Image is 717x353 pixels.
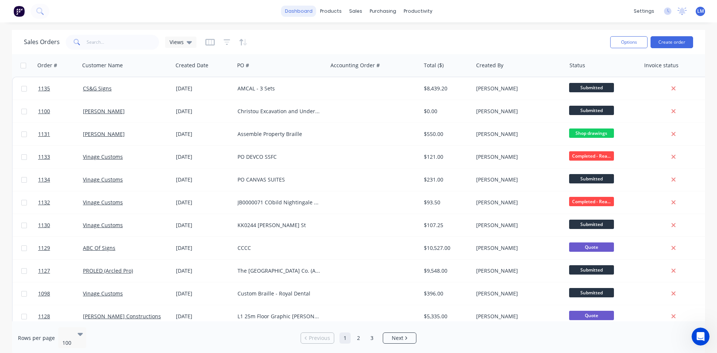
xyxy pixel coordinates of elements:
a: Vinage Customs [83,176,123,183]
div: $0.00 [424,108,468,115]
a: Vinage Customs [83,222,123,229]
div: [PERSON_NAME] [476,199,559,206]
span: LM [697,8,704,15]
div: Order # [37,62,57,69]
a: Next page [383,334,416,342]
span: 1100 [38,108,50,115]
img: Factory [13,6,25,17]
div: Custom Braille - Royal Dental [238,290,320,297]
span: 1135 [38,85,50,92]
span: Submitted [569,174,614,183]
div: [PERSON_NAME] [476,153,559,161]
span: 1133 [38,153,50,161]
div: Christou Excavation and Underground Power STICKERS [238,108,320,115]
a: [PERSON_NAME] [83,130,125,137]
div: Created By [476,62,503,69]
div: [PERSON_NAME] [476,222,559,229]
div: AMCAL - 3 Sets [238,85,320,92]
div: [DATE] [176,108,232,115]
div: [PERSON_NAME] [476,85,559,92]
a: CS&G Signs [83,85,112,92]
div: $396.00 [424,290,468,297]
div: Total ($) [424,62,444,69]
div: [DATE] [176,176,232,183]
span: Submitted [569,265,614,275]
div: [DATE] [176,199,232,206]
span: Quote [569,242,614,252]
span: 1128 [38,313,50,320]
div: PO # [237,62,249,69]
div: PO CANVAS SUITES [238,176,320,183]
span: Rows per page [18,334,55,342]
a: Vinage Customs [83,290,123,297]
span: Quote [569,311,614,320]
a: Vinage Customs [83,199,123,206]
div: productivity [400,6,436,17]
a: 1132 [38,191,83,214]
div: [PERSON_NAME] [476,244,559,252]
a: 1129 [38,237,83,259]
span: Views [170,38,184,46]
div: purchasing [366,6,400,17]
div: Customer Name [82,62,123,69]
div: The [GEOGRAPHIC_DATA] Co. (ACT) REVISED [238,267,320,275]
a: [PERSON_NAME] [83,108,125,115]
div: KK0244 [PERSON_NAME] St [238,222,320,229]
div: PO DEVCO SSFC [238,153,320,161]
div: Invoice status [644,62,679,69]
a: 1131 [38,123,83,145]
div: [PERSON_NAME] [476,267,559,275]
div: products [316,6,345,17]
a: 1135 [38,77,83,100]
div: $5,335.00 [424,313,468,320]
a: ABC Of Signs [83,244,115,251]
a: Page 2 [353,332,364,344]
a: Page 3 [366,332,378,344]
a: dashboard [281,6,316,17]
span: 1130 [38,222,50,229]
div: $231.00 [424,176,468,183]
button: Create order [651,36,693,48]
a: 1130 [38,214,83,236]
input: Search... [87,35,159,50]
div: L1 25m Floor Graphic [PERSON_NAME] C-RFI-000633 [238,313,320,320]
div: $550.00 [424,130,468,138]
div: [DATE] [176,153,232,161]
span: Completed - Rea... [569,151,614,161]
div: [DATE] [176,244,232,252]
a: PROLED (Arcled Pro) [83,267,133,274]
span: 1132 [38,199,50,206]
div: Status [569,62,585,69]
span: 1098 [38,290,50,297]
div: [DATE] [176,222,232,229]
span: Submitted [569,106,614,115]
a: 1133 [38,146,83,168]
div: [PERSON_NAME] [476,313,559,320]
div: [DATE] [176,130,232,138]
span: 1134 [38,176,50,183]
span: Next [392,334,403,342]
span: 1129 [38,244,50,252]
div: $121.00 [424,153,468,161]
div: [PERSON_NAME] [476,108,559,115]
div: 100 [62,339,73,347]
h1: Sales Orders [24,38,60,46]
div: Accounting Order # [330,62,380,69]
a: 1127 [38,260,83,282]
iframe: Intercom live chat [692,328,710,346]
div: $107.25 [424,222,468,229]
div: $9,548.00 [424,267,468,275]
span: Shop drawings [569,128,614,138]
span: Submitted [569,220,614,229]
div: [DATE] [176,267,232,275]
a: 1100 [38,100,83,123]
div: [PERSON_NAME] [476,176,559,183]
span: 1131 [38,130,50,138]
a: 1128 [38,305,83,328]
a: 1098 [38,282,83,305]
div: [PERSON_NAME] [476,130,559,138]
div: [DATE] [176,290,232,297]
div: Assemble Property Braille [238,130,320,138]
div: [PERSON_NAME] [476,290,559,297]
div: CCCC [238,244,320,252]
